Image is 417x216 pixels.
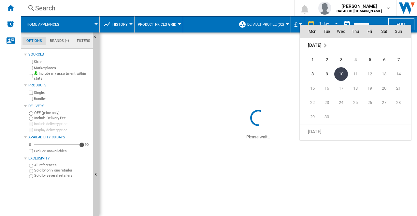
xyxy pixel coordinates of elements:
[334,67,348,81] td: Wednesday September 10 2025
[300,25,320,38] th: Mon
[300,95,411,110] tr: Week 4
[300,25,411,140] md-calendar: Calendar
[391,67,411,81] td: Sunday September 14 2025
[300,95,320,110] td: Monday September 22 2025
[300,67,411,81] tr: Week 2
[334,53,348,67] td: Wednesday September 3 2025
[300,67,320,81] td: Monday September 8 2025
[334,81,348,95] td: Wednesday September 17 2025
[334,67,348,81] span: 10
[300,110,320,124] td: Monday September 29 2025
[391,25,411,38] th: Sun
[378,53,391,66] span: 6
[377,95,391,110] td: Saturday September 27 2025
[300,53,320,67] td: Monday September 1 2025
[348,53,363,67] td: Thursday September 4 2025
[377,67,391,81] td: Saturday September 13 2025
[300,110,411,124] tr: Week 5
[363,25,377,38] th: Fri
[308,129,321,134] span: [DATE]
[348,25,363,38] th: Thu
[391,81,411,95] td: Sunday September 21 2025
[348,67,363,81] td: Thursday September 11 2025
[363,67,377,81] td: Friday September 12 2025
[320,95,334,110] td: Tuesday September 23 2025
[300,124,411,139] tr: Week undefined
[300,81,411,95] tr: Week 3
[308,43,321,48] span: [DATE]
[335,53,348,66] span: 3
[320,25,334,38] th: Tue
[320,68,333,81] span: 9
[391,53,411,67] td: Sunday September 7 2025
[377,25,391,38] th: Sat
[300,53,411,67] tr: Week 1
[348,81,363,95] td: Thursday September 18 2025
[320,53,334,67] td: Tuesday September 2 2025
[349,53,362,66] span: 4
[320,81,334,95] td: Tuesday September 16 2025
[363,53,376,66] span: 5
[320,53,333,66] span: 2
[320,110,334,124] td: Tuesday September 30 2025
[363,81,377,95] td: Friday September 19 2025
[334,25,348,38] th: Wed
[377,81,391,95] td: Saturday September 20 2025
[300,81,320,95] td: Monday September 15 2025
[306,68,319,81] span: 8
[320,67,334,81] td: Tuesday September 9 2025
[300,38,411,53] td: September 2025
[300,38,411,53] tr: Week undefined
[334,95,348,110] td: Wednesday September 24 2025
[348,95,363,110] td: Thursday September 25 2025
[306,53,319,66] span: 1
[377,53,391,67] td: Saturday September 6 2025
[391,95,411,110] td: Sunday September 28 2025
[363,53,377,67] td: Friday September 5 2025
[392,53,405,66] span: 7
[363,95,377,110] td: Friday September 26 2025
